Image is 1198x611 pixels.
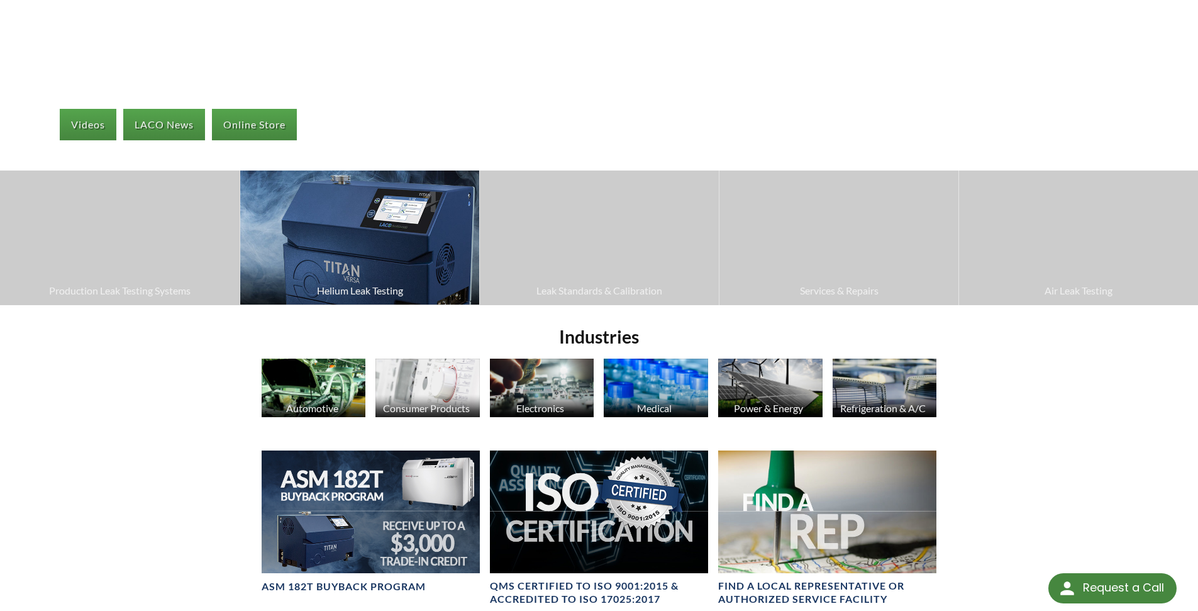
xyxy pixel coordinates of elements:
h2: Industries [257,325,942,349]
a: Refrigeration & A/C HVAC Products image [833,359,937,420]
div: Power & Energy [716,402,821,414]
span: Leak Standards & Calibration [486,283,713,299]
span: Air Leak Testing [965,283,1192,299]
a: Services & Repairs [719,171,958,305]
img: Electronics image [490,359,594,417]
a: ASM 182T Buyback Program BannerASM 182T Buyback Program [262,451,480,593]
a: Electronics Electronics image [490,359,594,420]
a: Online Store [212,109,297,140]
span: Production Leak Testing Systems [6,283,233,299]
img: TITAN VERSA Leak Detector image [240,171,479,305]
span: Services & Repairs [726,283,952,299]
a: Medical Medicine Bottle image [604,359,708,420]
a: Leak Standards & Calibration [480,171,719,305]
a: Helium Leak Testing [240,171,479,305]
img: round button [1057,578,1077,598]
img: Solar Panels image [718,359,823,417]
a: Videos [60,109,116,140]
a: Consumer Products Consumer Products image [375,359,480,420]
div: Electronics [488,402,593,414]
h4: ASM 182T Buyback Program [262,580,426,593]
div: Medical [602,402,707,414]
a: Automotive Automotive Industry image [262,359,366,420]
a: Air Leak Testing [959,171,1198,305]
div: Request a Call [1083,573,1164,602]
h4: QMS CERTIFIED to ISO 9001:2015 & Accredited to ISO 17025:2017 [490,580,708,606]
h4: FIND A LOCAL REPRESENTATIVE OR AUTHORIZED SERVICE FACILITY [718,580,936,606]
a: Power & Energy Solar Panels image [718,359,823,420]
a: Find A Rep headerFIND A LOCAL REPRESENTATIVE OR AUTHORIZED SERVICE FACILITY [718,451,936,606]
span: Helium Leak Testing [247,283,473,299]
div: Automotive [260,402,365,414]
img: Consumer Products image [375,359,480,417]
div: Consumer Products [374,402,479,414]
div: Refrigeration & A/C [831,402,936,414]
a: Header for ISO CertificationQMS CERTIFIED to ISO 9001:2015 & Accredited to ISO 17025:2017 [490,451,708,606]
img: Automotive Industry image [262,359,366,417]
a: LACO News [123,109,205,140]
img: Medicine Bottle image [604,359,708,417]
img: HVAC Products image [833,359,937,417]
div: Request a Call [1048,573,1177,603]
